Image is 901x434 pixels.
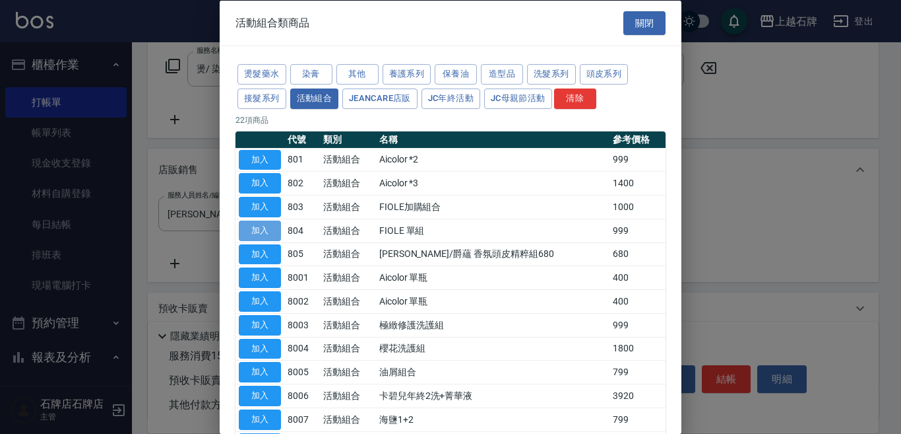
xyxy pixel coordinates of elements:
button: 染膏 [290,64,332,85]
td: 400 [609,289,666,313]
th: 參考價格 [609,131,666,148]
td: 400 [609,266,666,289]
td: 999 [609,313,666,337]
button: 造型品 [481,64,523,85]
td: 8006 [284,384,320,408]
button: JC母親節活動 [484,88,552,108]
td: 櫻花洗護組 [376,337,609,361]
td: 804 [284,219,320,242]
td: 3920 [609,384,666,408]
td: 999 [609,219,666,242]
p: 22 項商品 [235,114,666,126]
td: 極緻修護洗護組 [376,313,609,337]
td: 活動組合 [320,266,376,289]
button: JeanCare店販 [342,88,418,108]
td: 卡碧兒年終2洗+菁華液 [376,384,609,408]
td: 799 [609,360,666,384]
button: 加入 [239,220,281,240]
td: FIOLE 單組 [376,219,609,242]
button: 加入 [239,149,281,170]
button: 清除 [554,88,596,108]
td: Aicolor 單瓶 [376,266,609,289]
td: [PERSON_NAME]/爵蘊 香氛頭皮精粹組680 [376,242,609,266]
button: 加入 [239,173,281,194]
span: 活動組合類商品 [235,16,309,29]
td: 805 [284,242,320,266]
td: 活動組合 [320,313,376,337]
td: 活動組合 [320,289,376,313]
td: 活動組合 [320,219,376,242]
td: FIOLE加購組合 [376,195,609,219]
td: 1000 [609,195,666,219]
button: 加入 [239,197,281,217]
td: 海鹽1+2 [376,408,609,431]
td: 8002 [284,289,320,313]
td: 680 [609,242,666,266]
td: Aicolor *3 [376,171,609,195]
td: 活動組合 [320,360,376,384]
td: 活動組合 [320,242,376,266]
td: 活動組合 [320,337,376,361]
td: 803 [284,195,320,219]
button: 加入 [239,244,281,264]
button: 養護系列 [383,64,431,85]
button: 加入 [239,268,281,288]
td: Aicolor 單瓶 [376,289,609,313]
td: 799 [609,408,666,431]
th: 名稱 [376,131,609,148]
button: 加入 [239,386,281,406]
td: 活動組合 [320,384,376,408]
td: 8007 [284,408,320,431]
button: 加入 [239,362,281,382]
td: 8005 [284,360,320,384]
td: 活動組合 [320,408,376,431]
button: 洗髮系列 [527,64,576,85]
button: 其他 [336,64,379,85]
button: 活動組合 [290,88,339,108]
td: 活動組合 [320,148,376,172]
td: 8001 [284,266,320,289]
button: 接髮系列 [237,88,286,108]
button: 加入 [239,314,281,335]
td: 8003 [284,313,320,337]
td: 999 [609,148,666,172]
button: 頭皮系列 [580,64,629,85]
button: 加入 [239,291,281,312]
td: 活動組合 [320,195,376,219]
td: 活動組合 [320,171,376,195]
td: Aicolor *2 [376,148,609,172]
td: 1400 [609,171,666,195]
button: 燙髮藥水 [237,64,286,85]
button: 加入 [239,409,281,429]
td: 801 [284,148,320,172]
button: 保養油 [435,64,477,85]
td: 油屑組合 [376,360,609,384]
th: 代號 [284,131,320,148]
td: 802 [284,171,320,195]
button: JC年終活動 [421,88,480,108]
button: 關閉 [623,11,666,35]
td: 8004 [284,337,320,361]
button: 加入 [239,338,281,359]
th: 類別 [320,131,376,148]
td: 1800 [609,337,666,361]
